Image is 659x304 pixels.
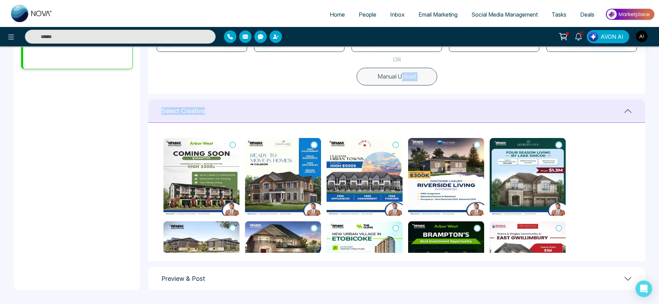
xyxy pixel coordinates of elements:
[578,30,585,36] span: 1
[161,275,205,283] h1: Preview & Post
[636,30,648,42] img: User Avatar
[589,32,598,42] img: Lead Flow
[573,8,601,21] a: Deals
[464,8,545,21] a: Social Media Management
[161,107,205,115] h1: Select Creative
[601,33,623,41] span: AVON AI
[605,7,655,22] img: Market-place.gif
[580,11,594,18] span: Deals
[330,11,345,18] span: Home
[245,138,321,216] img: Amazing limited time incentives for ready to move in Homes in Caledon5.jpg
[418,11,458,18] span: Email Marketing
[412,8,464,21] a: Email Marketing
[352,8,383,21] a: People
[587,30,629,43] button: AVON AI
[570,30,587,42] a: 1
[552,11,566,18] span: Tasks
[408,221,484,299] img: Best Investment Opportunity in Brampton5.jpg
[323,8,352,21] a: Home
[390,11,405,18] span: Inbox
[636,280,652,297] div: Open Intercom Messenger
[471,11,538,18] span: Social Media Management
[327,138,403,216] img: One and Two Level Urban Towns from the high 500s5.jpg
[163,138,239,216] img: The exceptional Arbor West Summit Series is coming soon to Brampton5.jpg
[545,8,573,21] a: Tasks
[357,68,437,86] button: Manual Upload
[359,11,376,18] span: People
[490,138,566,216] img: Four Season Living by Lake Simcoe5.jpg
[327,221,403,299] img: New Urban Village in Etobicoke5.jpg
[383,8,412,21] a: Inbox
[408,138,484,216] img: Discover Luxury Riverside Living in Pembroke5.jpg
[163,221,239,299] img: New Townhomes in Kitchener5.jpg
[393,55,401,64] p: OR
[490,221,566,299] img: Towns and Singles in East Gwillimbury5.jpg
[245,221,321,299] img: A Thoughtfully Planned Community in Whitby5.jpg
[11,5,53,22] img: Nova CRM Logo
